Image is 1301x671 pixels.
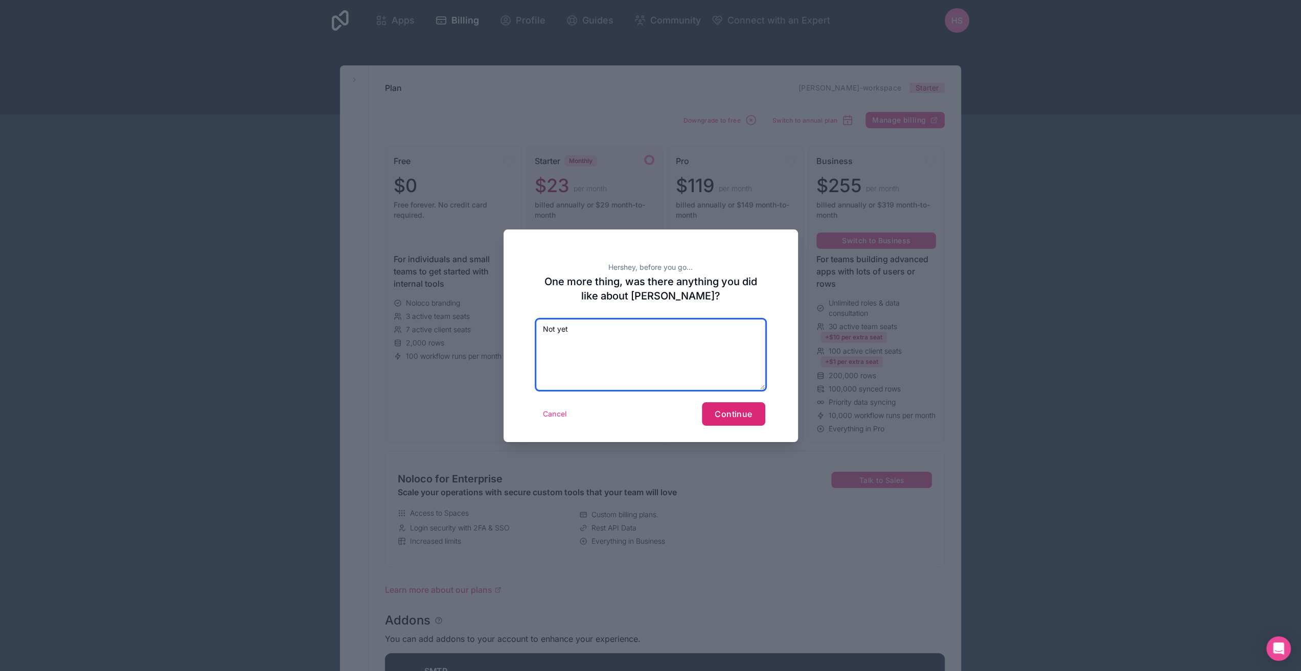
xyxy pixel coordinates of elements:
[702,402,765,426] button: Continue
[536,262,765,272] h2: Hershey, before you go...
[715,409,752,419] span: Continue
[1266,636,1291,661] div: Open Intercom Messenger
[536,274,765,303] h2: One more thing, was there anything you did like about [PERSON_NAME]?
[536,319,765,390] textarea: Not yet
[536,406,574,422] button: Cancel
